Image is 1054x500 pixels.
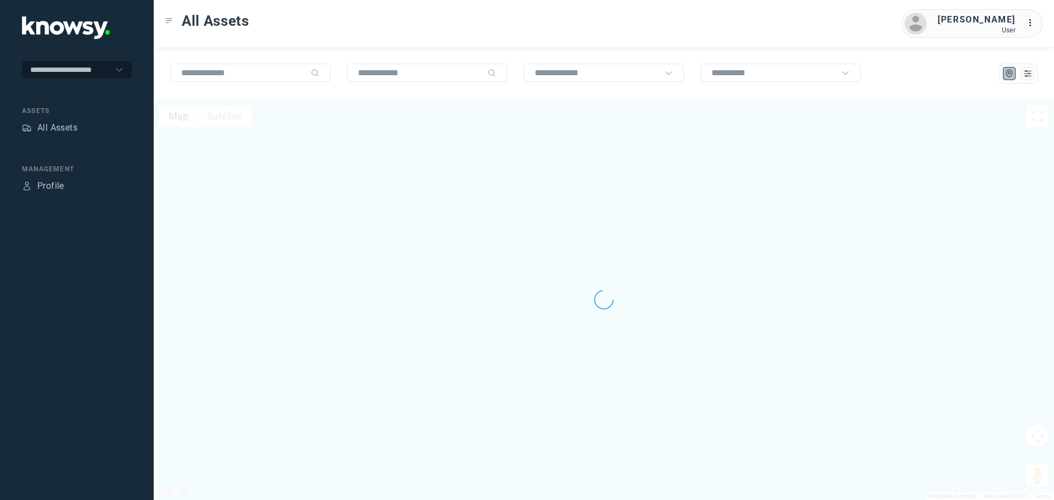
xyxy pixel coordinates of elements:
[37,121,77,134] div: All Assets
[22,179,64,193] a: ProfileProfile
[1027,16,1040,30] div: :
[22,181,32,191] div: Profile
[938,13,1016,26] div: [PERSON_NAME]
[311,69,319,77] div: Search
[22,164,132,174] div: Management
[905,13,927,35] img: avatar.png
[938,26,1016,34] div: User
[22,123,32,133] div: Assets
[1027,19,1038,27] tspan: ...
[1005,69,1014,78] div: Map
[1023,69,1033,78] div: List
[37,179,64,193] div: Profile
[1027,16,1040,31] div: :
[22,106,132,116] div: Assets
[182,11,249,31] span: All Assets
[165,17,173,25] div: Toggle Menu
[487,69,496,77] div: Search
[22,16,110,39] img: Application Logo
[22,121,77,134] a: AssetsAll Assets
